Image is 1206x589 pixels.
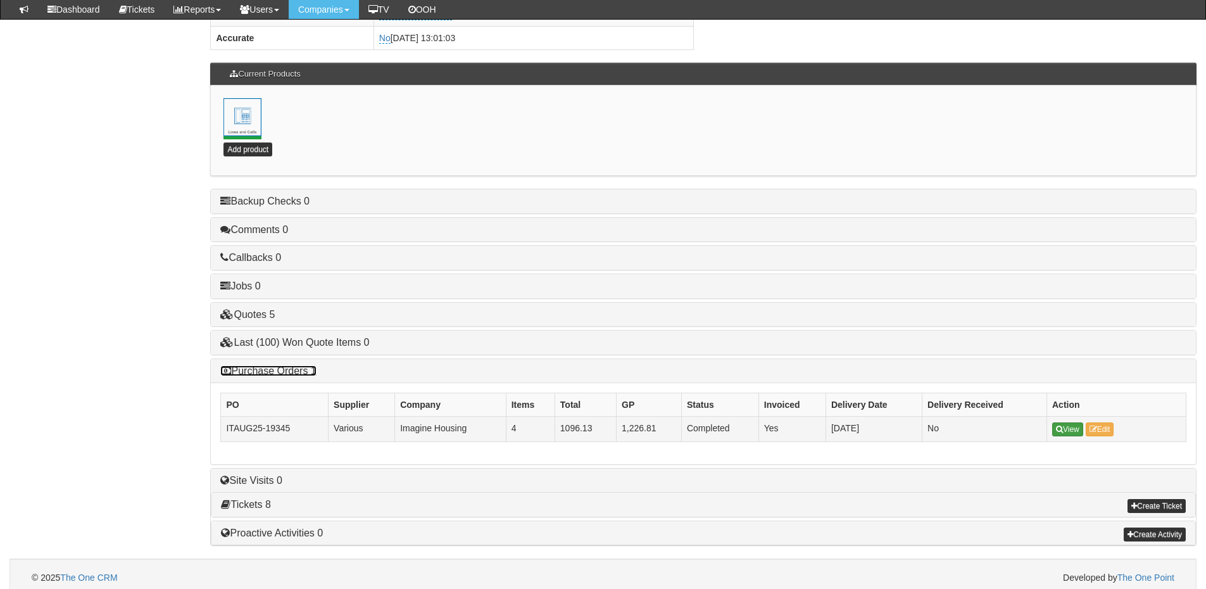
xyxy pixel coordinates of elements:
a: Create Ticket [1127,499,1186,513]
th: Action [1046,393,1186,417]
a: Tickets 8 [221,499,270,510]
td: [DATE] [826,417,922,441]
a: Create Activity [1124,528,1186,541]
th: Company [395,393,506,417]
td: Yes [758,417,826,441]
span: © 2025 [32,573,118,583]
th: Invoiced [758,393,826,417]
th: GP [617,393,682,417]
td: [DATE] 13:01:03 [374,26,693,49]
a: Quotes 5 [220,309,275,320]
a: Lines & Calls<br> 11th Jan 2019 <br> No to date [223,98,261,136]
a: Jobs 0 [220,281,260,291]
th: Status [681,393,758,417]
a: The One CRM [60,573,117,583]
img: lines-and-calls.png [223,98,261,136]
td: No [922,417,1047,441]
th: Items [506,393,555,417]
span: Developed by [1063,571,1174,584]
td: Imagine Housing [395,417,506,441]
th: Total [555,393,616,417]
a: Site Visits 0 [220,475,282,486]
a: Backup Checks 0 [220,196,310,206]
a: Callbacks 0 [220,252,281,263]
td: 1,226.81 [617,417,682,441]
a: Proactive Activities 0 [221,528,323,538]
th: Delivery Date [826,393,922,417]
a: View [1052,422,1083,436]
td: 1096.13 [555,417,616,441]
a: Comments 0 [220,224,288,235]
th: Delivery Received [922,393,1047,417]
a: [PERSON_NAME] [379,9,452,20]
a: The One Point [1117,573,1174,583]
td: Completed [681,417,758,441]
td: Various [329,417,395,441]
h3: Current Products [223,63,306,85]
th: Accurate [211,26,374,49]
a: Purchase Orders 1 [220,365,316,376]
a: Last (100) Won Quote Items 0 [220,337,369,348]
a: Add product [223,142,272,156]
th: Supplier [329,393,395,417]
td: ITAUG25-19345 [221,417,329,441]
a: Edit [1086,422,1114,436]
td: 4 [506,417,555,441]
a: No [379,33,391,44]
th: PO [221,393,329,417]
